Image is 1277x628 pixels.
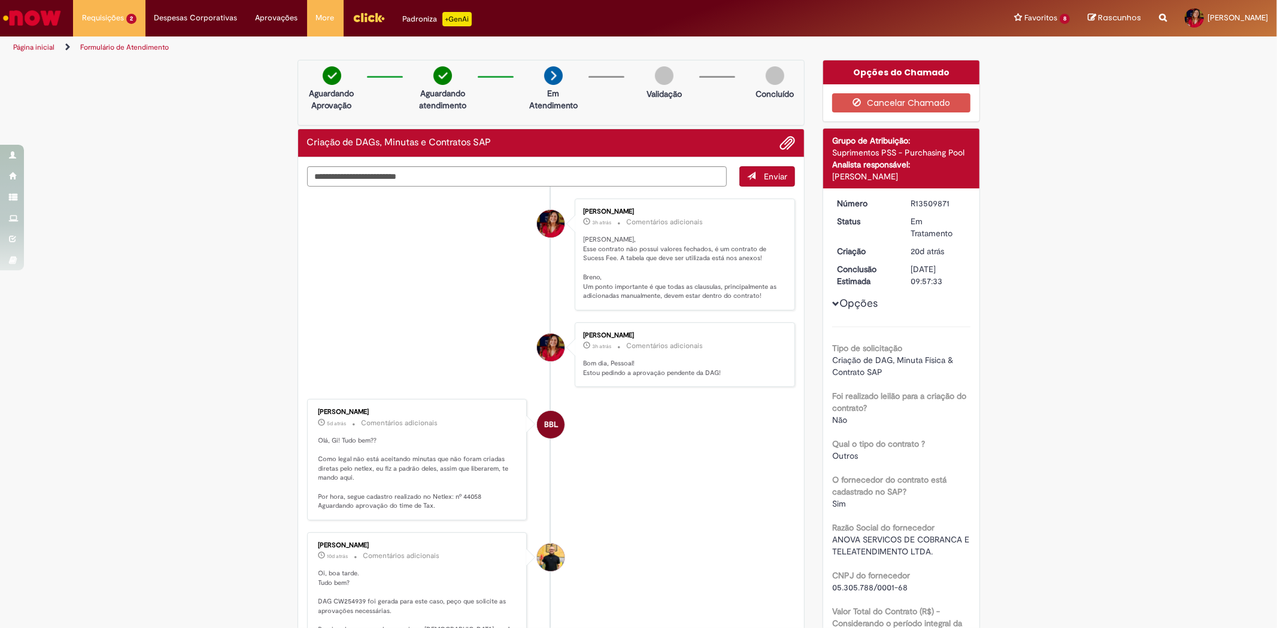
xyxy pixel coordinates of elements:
[544,66,563,85] img: arrow-next.png
[1,6,63,30] img: ServiceNow
[327,420,347,427] span: 5d atrás
[832,135,970,147] div: Grupo de Atribuição:
[832,158,970,170] div: Analista responsável:
[583,235,782,301] p: [PERSON_NAME], Esse contrato não possui valores fechados, é um contrato de Sucess Fee. A tabela q...
[583,359,782,377] p: Bom dia, Pessoal! Estou pedindo a aprovação pendente da DAG!
[911,215,966,239] div: Em Tratamento
[828,197,902,209] dt: Número
[832,170,970,182] div: [PERSON_NAME]
[583,332,782,339] div: [PERSON_NAME]
[832,570,910,581] b: CNPJ do fornecedor
[327,420,347,427] time: 24/09/2025 14:05:49
[832,355,956,377] span: Criação de DAG, Minuta Física & Contrato SAP
[911,245,966,257] div: 09/09/2025 17:27:19
[647,88,682,100] p: Validação
[832,343,902,353] b: Tipo de solicitação
[319,542,518,549] div: [PERSON_NAME]
[353,8,385,26] img: click_logo_yellow_360x200.png
[779,135,795,151] button: Adicionar anexos
[524,87,583,111] p: Em Atendimento
[1060,14,1070,24] span: 8
[832,93,970,112] button: Cancelar Chamado
[442,12,472,26] p: +GenAi
[414,87,472,111] p: Aguardando atendimento
[626,217,703,227] small: Comentários adicionais
[832,522,935,533] b: Razão Social do fornecedor
[307,138,492,148] h2: Criação de DAGs, Minutas e Contratos SAP Histórico de tíquete
[655,66,674,85] img: img-circle-grey.png
[126,14,137,24] span: 2
[1208,13,1268,23] span: [PERSON_NAME]
[583,208,782,215] div: [PERSON_NAME]
[832,391,966,413] b: Foi realizado leilão para a criação do contrato?
[828,263,902,287] dt: Conclusão Estimada
[832,534,972,557] span: ANOVA SERVICOS DE COBRANCA E TELEATENDIMENTO LTDA.
[911,246,944,257] span: 20d atrás
[537,334,565,361] div: Giovanna Leite Siqueira
[592,343,611,350] span: 3h atrás
[1024,12,1057,24] span: Favoritos
[303,87,361,111] p: Aguardando Aprovação
[832,498,846,509] span: Sim
[319,408,518,416] div: [PERSON_NAME]
[1098,12,1141,23] span: Rascunhos
[828,245,902,257] dt: Criação
[832,474,947,497] b: O fornecedor do contrato está cadastrado no SAP?
[832,450,858,461] span: Outros
[739,166,795,187] button: Enviar
[327,553,348,560] time: 19/09/2025 15:00:20
[256,12,298,24] span: Aprovações
[319,436,518,511] p: Olá, Gi! Tudo bem?? Como legal não está aceitando minutas que não foram criadas diretas pelo netl...
[592,343,611,350] time: 29/09/2025 08:28:39
[362,418,438,428] small: Comentários adicionais
[828,215,902,227] dt: Status
[537,544,565,571] div: Joao Da Costa Dias Junior
[433,66,452,85] img: check-circle-green.png
[832,147,970,158] div: Suprimentos PSS - Purchasing Pool
[592,219,611,226] span: 3h atrás
[911,197,966,209] div: R13509871
[327,553,348,560] span: 10d atrás
[13,42,54,52] a: Página inicial
[363,551,440,561] small: Comentários adicionais
[832,438,925,449] b: Qual o tipo do contrato ?
[832,414,847,425] span: Não
[766,66,784,85] img: img-circle-grey.png
[1088,13,1141,24] a: Rascunhos
[80,42,169,52] a: Formulário de Atendimento
[537,411,565,438] div: Breno Betarelli Lopes
[911,263,966,287] div: [DATE] 09:57:33
[403,12,472,26] div: Padroniza
[82,12,124,24] span: Requisições
[626,341,703,351] small: Comentários adicionais
[823,60,979,84] div: Opções do Chamado
[764,171,787,182] span: Enviar
[544,410,558,439] span: BBL
[537,210,565,237] div: Giovanna Leite Siqueira
[9,36,842,59] ul: Trilhas de página
[832,582,908,593] span: 05.305.788/0001-68
[756,88,794,100] p: Concluído
[323,66,341,85] img: check-circle-green.png
[154,12,238,24] span: Despesas Corporativas
[307,166,727,187] textarea: Digite sua mensagem aqui...
[911,246,944,257] time: 09/09/2025 17:27:19
[316,12,335,24] span: More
